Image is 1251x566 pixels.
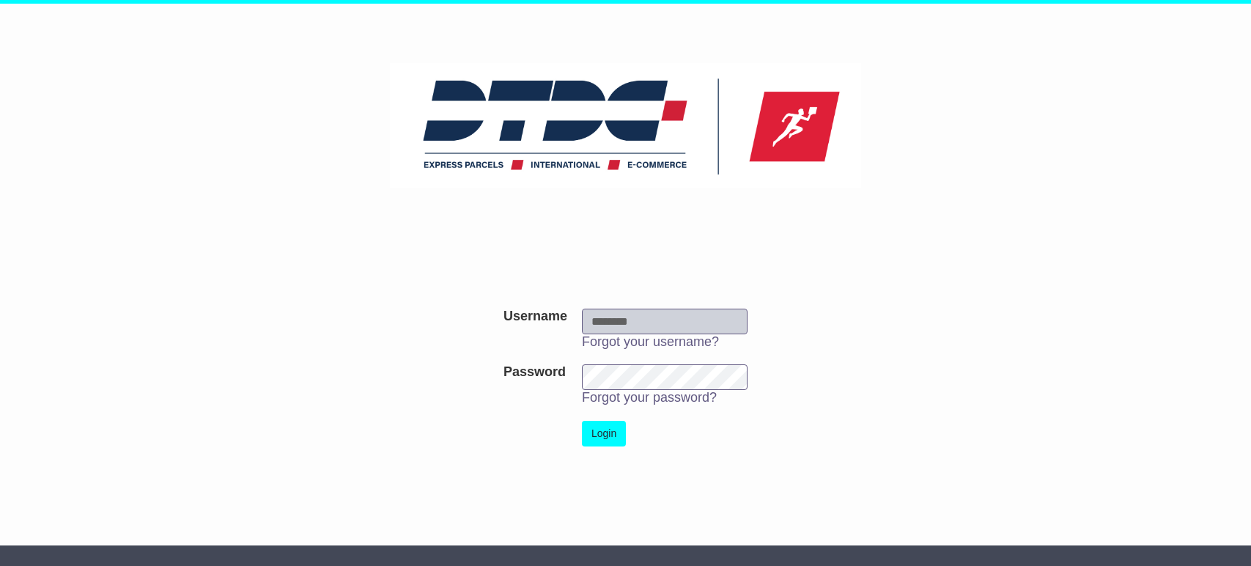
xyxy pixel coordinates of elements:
[582,390,717,405] a: Forgot your password?
[503,309,567,325] label: Username
[503,364,566,381] label: Password
[582,421,626,446] button: Login
[582,334,719,349] a: Forgot your username?
[390,63,862,188] img: DTDC Australia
